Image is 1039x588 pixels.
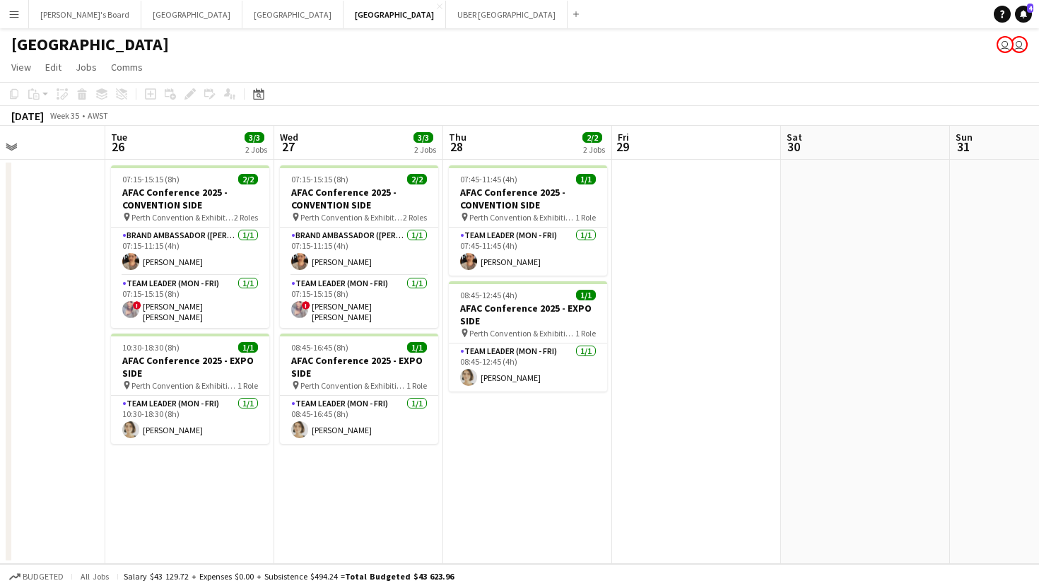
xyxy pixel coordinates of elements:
span: 1/1 [576,290,596,300]
span: 07:15-15:15 (8h) [122,174,180,184]
span: 4 [1027,4,1033,13]
h3: AFAC Conference 2025 - CONVENTION SIDE [111,186,269,211]
span: 30 [785,139,802,155]
span: Wed [280,131,298,143]
span: 2/2 [407,174,427,184]
span: 1/1 [238,342,258,353]
span: 08:45-16:45 (8h) [291,342,348,353]
span: Budgeted [23,572,64,582]
span: 07:15-15:15 (8h) [291,174,348,184]
a: View [6,58,37,76]
span: 31 [953,139,973,155]
div: 2 Jobs [583,144,605,155]
a: Comms [105,58,148,76]
span: 1 Role [575,212,596,223]
span: 10:30-18:30 (8h) [122,342,180,353]
h3: AFAC Conference 2025 - EXPO SIDE [449,302,607,327]
span: Edit [45,61,61,73]
div: AWST [88,110,108,121]
span: Sun [956,131,973,143]
span: 28 [447,139,466,155]
h3: AFAC Conference 2025 - EXPO SIDE [111,354,269,380]
app-card-role: Team Leader (Mon - Fri)1/110:30-18:30 (8h)[PERSON_NAME] [111,396,269,444]
app-user-avatar: Tennille Moore [997,36,1014,53]
span: Week 35 [47,110,82,121]
span: 1 Role [575,328,596,339]
div: 2 Jobs [414,144,436,155]
a: Jobs [70,58,102,76]
span: 2/2 [582,132,602,143]
span: Jobs [76,61,97,73]
div: [DATE] [11,109,44,123]
span: 1/1 [576,174,596,184]
app-job-card: 07:45-11:45 (4h)1/1AFAC Conference 2025 - CONVENTION SIDE Perth Convention & Exhibition Centre1 R... [449,165,607,276]
span: Sat [787,131,802,143]
button: Budgeted [7,569,66,584]
span: Perth Convention & Exhibition Centre [300,212,403,223]
span: 27 [278,139,298,155]
span: 2/2 [238,174,258,184]
span: Comms [111,61,143,73]
h3: AFAC Conference 2025 - EXPO SIDE [280,354,438,380]
app-job-card: 07:15-15:15 (8h)2/2AFAC Conference 2025 - CONVENTION SIDE Perth Convention & Exhibition Centre2 R... [280,165,438,328]
app-job-card: 08:45-12:45 (4h)1/1AFAC Conference 2025 - EXPO SIDE Perth Convention & Exhibition Centre - EXPO S... [449,281,607,392]
span: Perth Convention & Exhibition Centre [131,212,234,223]
span: 1 Role [406,380,427,391]
span: 26 [109,139,127,155]
span: 3/3 [413,132,433,143]
h1: [GEOGRAPHIC_DATA] [11,34,169,55]
span: 1 Role [237,380,258,391]
span: 07:45-11:45 (4h) [460,174,517,184]
button: UBER [GEOGRAPHIC_DATA] [446,1,568,28]
span: Perth Convention & Exhibition Centre - EXPO SIDE [300,380,406,391]
span: Perth Convention & Exhibition Centre - EXPO SIDE [469,328,575,339]
app-card-role: Brand Ambassador ([PERSON_NAME])1/107:15-11:15 (4h)[PERSON_NAME] [111,228,269,276]
button: [GEOGRAPHIC_DATA] [141,1,242,28]
span: Perth Convention & Exhibition Centre - EXPO SIDE [131,380,237,391]
span: 2 Roles [234,212,258,223]
div: Salary $43 129.72 + Expenses $0.00 + Subsistence $494.24 = [124,571,454,582]
app-job-card: 10:30-18:30 (8h)1/1AFAC Conference 2025 - EXPO SIDE Perth Convention & Exhibition Centre - EXPO S... [111,334,269,444]
app-card-role: Team Leader (Mon - Fri)1/107:15-15:15 (8h)![PERSON_NAME] [PERSON_NAME] [280,276,438,328]
span: Thu [449,131,466,143]
app-card-role: Team Leader (Mon - Fri)1/108:45-12:45 (4h)[PERSON_NAME] [449,343,607,392]
span: 3/3 [245,132,264,143]
app-job-card: 07:15-15:15 (8h)2/2AFAC Conference 2025 - CONVENTION SIDE Perth Convention & Exhibition Centre2 R... [111,165,269,328]
span: All jobs [78,571,112,582]
span: 2 Roles [403,212,427,223]
h3: AFAC Conference 2025 - CONVENTION SIDE [280,186,438,211]
app-card-role: Team Leader (Mon - Fri)1/107:45-11:45 (4h)[PERSON_NAME] [449,228,607,276]
span: 29 [616,139,629,155]
a: Edit [40,58,67,76]
span: View [11,61,31,73]
app-job-card: 08:45-16:45 (8h)1/1AFAC Conference 2025 - EXPO SIDE Perth Convention & Exhibition Centre - EXPO S... [280,334,438,444]
app-card-role: Brand Ambassador ([PERSON_NAME])1/107:15-11:15 (4h)[PERSON_NAME] [280,228,438,276]
app-card-role: Team Leader (Mon - Fri)1/108:45-16:45 (8h)[PERSON_NAME] [280,396,438,444]
span: Fri [618,131,629,143]
div: 2 Jobs [245,144,267,155]
button: [GEOGRAPHIC_DATA] [344,1,446,28]
button: [GEOGRAPHIC_DATA] [242,1,344,28]
span: Tue [111,131,127,143]
app-user-avatar: Tennille Moore [1011,36,1028,53]
span: 1/1 [407,342,427,353]
span: Total Budgeted $43 623.96 [345,571,454,582]
a: 4 [1015,6,1032,23]
span: Perth Convention & Exhibition Centre [469,212,575,223]
span: ! [133,301,141,310]
button: [PERSON_NAME]'s Board [29,1,141,28]
span: 08:45-12:45 (4h) [460,290,517,300]
app-card-role: Team Leader (Mon - Fri)1/107:15-15:15 (8h)![PERSON_NAME] [PERSON_NAME] [111,276,269,328]
span: ! [302,301,310,310]
h3: AFAC Conference 2025 - CONVENTION SIDE [449,186,607,211]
